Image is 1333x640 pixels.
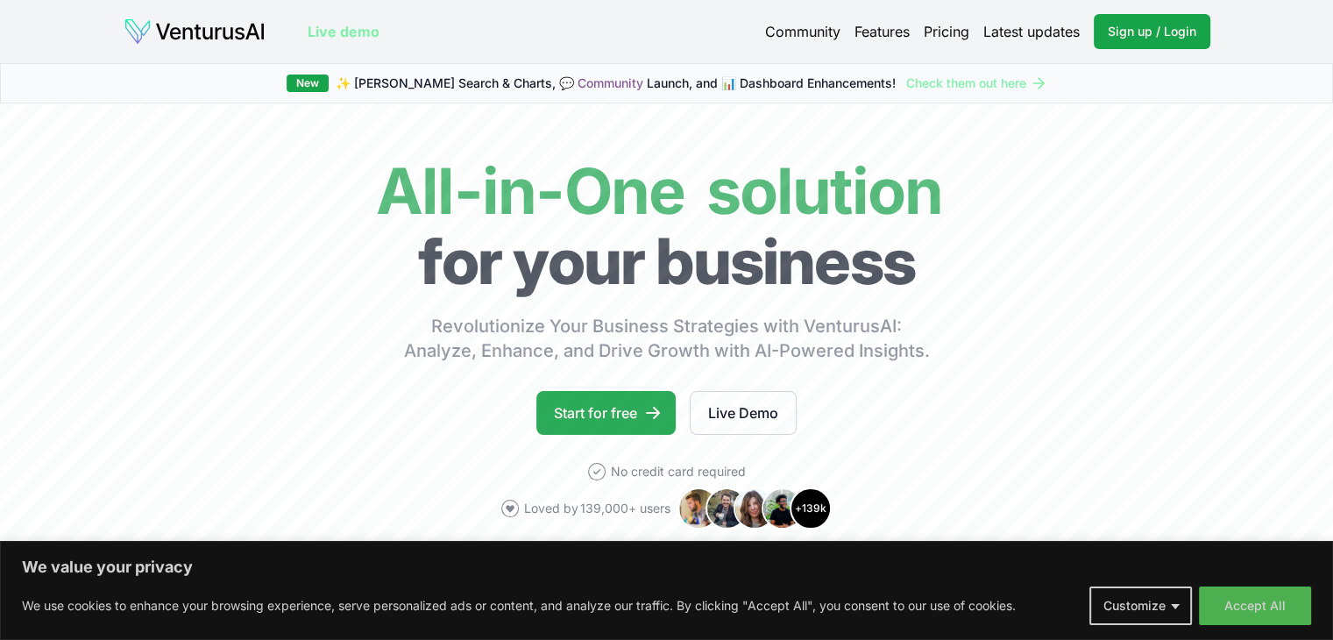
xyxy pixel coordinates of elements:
img: Avatar 1 [677,487,720,530]
a: Community [578,75,643,90]
a: Sign up / Login [1094,14,1210,49]
a: Features [854,21,910,42]
span: Sign up / Login [1108,23,1196,40]
button: Customize [1089,587,1192,625]
p: We use cookies to enhance your browsing experience, serve personalized ads or content, and analyz... [22,595,1016,616]
a: Pricing [924,21,969,42]
a: Live demo [308,21,379,42]
img: Avatar 4 [762,487,804,530]
a: Latest updates [983,21,1080,42]
p: We value your privacy [22,557,1311,578]
a: Live Demo [690,391,797,435]
button: Accept All [1199,587,1311,625]
span: ✨ [PERSON_NAME] Search & Charts, 💬 Launch, and 📊 Dashboard Enhancements! [336,75,896,92]
img: Avatar 2 [705,487,748,530]
img: Avatar 3 [734,487,776,530]
a: Check them out here [906,75,1047,92]
img: logo [124,18,266,46]
a: Community [765,21,840,42]
a: Start for free [536,391,676,435]
div: New [287,75,329,92]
